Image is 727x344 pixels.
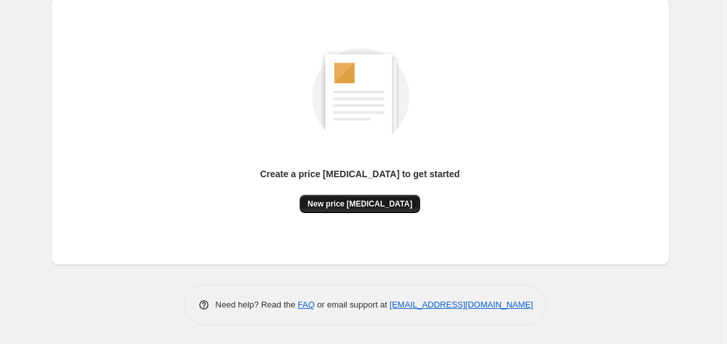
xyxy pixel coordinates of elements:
[298,300,315,309] a: FAQ
[315,300,390,309] span: or email support at
[216,300,298,309] span: Need help? Read the
[300,195,420,213] button: New price [MEDICAL_DATA]
[307,199,412,209] span: New price [MEDICAL_DATA]
[390,300,533,309] a: [EMAIL_ADDRESS][DOMAIN_NAME]
[260,167,460,180] p: Create a price [MEDICAL_DATA] to get started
